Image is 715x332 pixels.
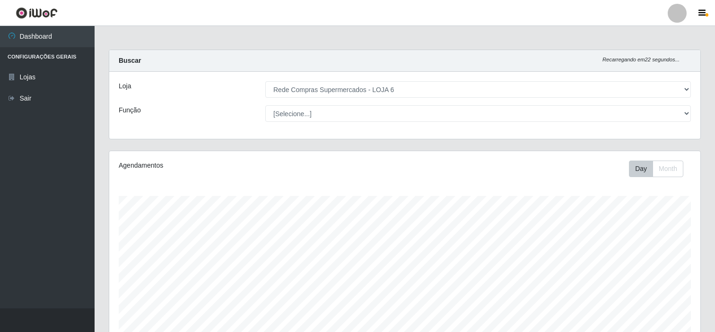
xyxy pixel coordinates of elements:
button: Day [629,161,653,177]
button: Month [653,161,683,177]
label: Função [119,105,141,115]
img: CoreUI Logo [16,7,58,19]
div: First group [629,161,683,177]
div: Toolbar with button groups [629,161,691,177]
label: Loja [119,81,131,91]
div: Agendamentos [119,161,349,170]
strong: Buscar [119,57,141,64]
i: Recarregando em 22 segundos... [602,57,680,62]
